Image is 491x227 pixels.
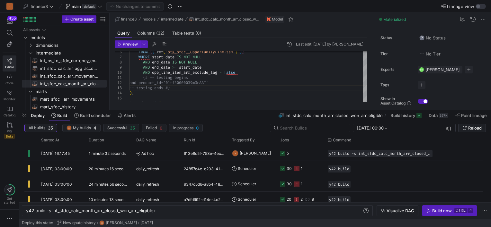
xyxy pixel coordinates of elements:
[333,138,351,142] span: Command
[115,65,122,70] div: 9
[329,167,349,171] span: y42 build
[452,110,490,121] button: Point lineage
[22,64,107,72] a: int_sfdc_calc_arr_agg_account​​​​​​​​​​
[129,80,208,85] span: and product_id='01tf40000039mGcAAI'
[24,176,483,192] div: Press SPACE to select this row.
[419,51,424,56] img: No tier
[152,65,170,70] span: end_date
[329,151,431,156] span: y42 build -s int_sfdc_calc_month_arr_closed_won_arr_eligible+
[287,192,291,207] div: 20
[24,161,483,176] div: Press SPACE to select this row.
[383,17,406,22] span: Materialized
[24,192,483,207] div: Press SPACE to select this row.
[4,113,15,117] span: Catalog
[138,55,150,60] span: WHERE
[183,55,190,60] span: NOT
[238,161,256,176] span: Scheduler
[89,138,104,142] span: Duration
[24,146,483,161] div: Press SPACE to select this row.
[3,182,16,207] button: Getstarted
[129,90,132,96] span: )
[461,113,487,118] span: Point lineage
[63,221,96,225] span: New qoute history
[426,110,451,121] button: Data357K
[23,28,40,32] div: All assets
[172,60,177,65] span: IS
[70,17,94,21] span: Create asset
[159,15,185,23] button: intermediate
[22,41,107,49] div: Press SPACE to select this row.
[26,208,135,213] span: y42 build -s int_sfdc_calc_month_arr_closed_won_ar
[136,177,159,192] span: daily_refresh
[36,49,106,57] span: intermediate
[196,125,199,130] span: 0
[161,17,183,21] span: intermediate
[329,198,349,202] span: y42 build
[301,161,303,176] div: 1
[137,31,165,35] span: Columns
[447,4,474,9] span: Lineage view
[301,176,303,191] div: 1
[192,55,201,60] span: NULL
[141,15,157,23] button: models
[136,146,176,161] span: Ad hoc
[143,60,150,65] span: AND
[22,2,55,11] button: finance3
[107,126,127,130] span: Successful
[36,88,106,95] span: marts
[115,96,122,101] div: 15
[219,70,222,75] span: =
[177,55,181,60] span: IS
[40,65,99,72] span: int_sfdc_calc_arr_agg_account​​​​​​​​​​
[195,17,260,21] span: int_sfdc_calc_month_arr_closed_won_arr_eligible
[40,72,99,80] span: int_sfdc_calc_arr_movement_class​​​​​​​​​​
[4,97,15,101] span: Monitor
[422,205,477,216] button: Build nowctrl⏎
[180,161,228,176] div: 24857c4c-c203-411c-a0d0-2df6fc33ebdc
[357,125,384,130] input: Start datetime
[115,75,122,80] div: 11
[115,80,122,85] div: 12
[40,96,99,103] span: mart_sfdc__arr_movements​​​​​​​​​​
[380,52,413,56] span: Tier
[238,192,256,207] span: Scheduler
[24,124,57,132] button: All builds35
[136,161,159,176] span: daily_refresh
[287,161,292,176] div: 30
[22,57,107,64] a: int_ns_to_sfdc_currency_exchange_map​​​​​​​​​​
[31,34,106,41] span: models
[287,176,292,191] div: 30
[115,85,122,90] div: 13
[57,113,67,118] span: Build
[124,113,136,118] span: Alerts
[380,83,413,87] span: Tags
[385,125,387,130] span: –
[180,192,228,207] div: a7dfd992-d14e-4c21-9dda-1ff46b66f7ce
[429,113,438,118] span: Data
[89,166,130,171] y42-duration: 20 minutes 16 seconds
[22,72,107,80] a: int_sfdc_calc_arr_movement_class​​​​​​​​​​
[22,57,107,64] div: Press SPACE to select this row.
[296,42,363,46] div: Last edit: [DATE] by [PERSON_NAME]
[115,101,122,106] div: 16
[40,103,99,111] span: mart_sfdc_history​​​​​​​​​​
[22,72,107,80] div: Press SPACE to select this row.
[240,146,271,161] span: [PERSON_NAME]
[22,80,107,88] a: int_sfdc_calc_month_arr_closed_won_arr_eligible​​​​​​​​​​
[419,67,424,72] div: DM
[188,60,197,65] span: NULL
[238,176,256,191] span: Scheduler
[7,129,12,133] span: PRs
[3,15,16,27] button: 455
[3,55,16,71] a: Editor
[152,70,217,75] span: opp_line_item_arr_exclude_tag
[380,97,406,105] span: Show in Asset Catalog
[130,125,135,130] span: 35
[280,125,345,130] input: Search Builds
[49,110,70,121] button: Build
[419,35,424,40] img: No status
[418,34,447,42] button: No statusNo Status
[169,124,203,132] button: In progress0
[387,208,414,213] span: Visualize DAG
[106,221,137,225] span: [PERSON_NAME]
